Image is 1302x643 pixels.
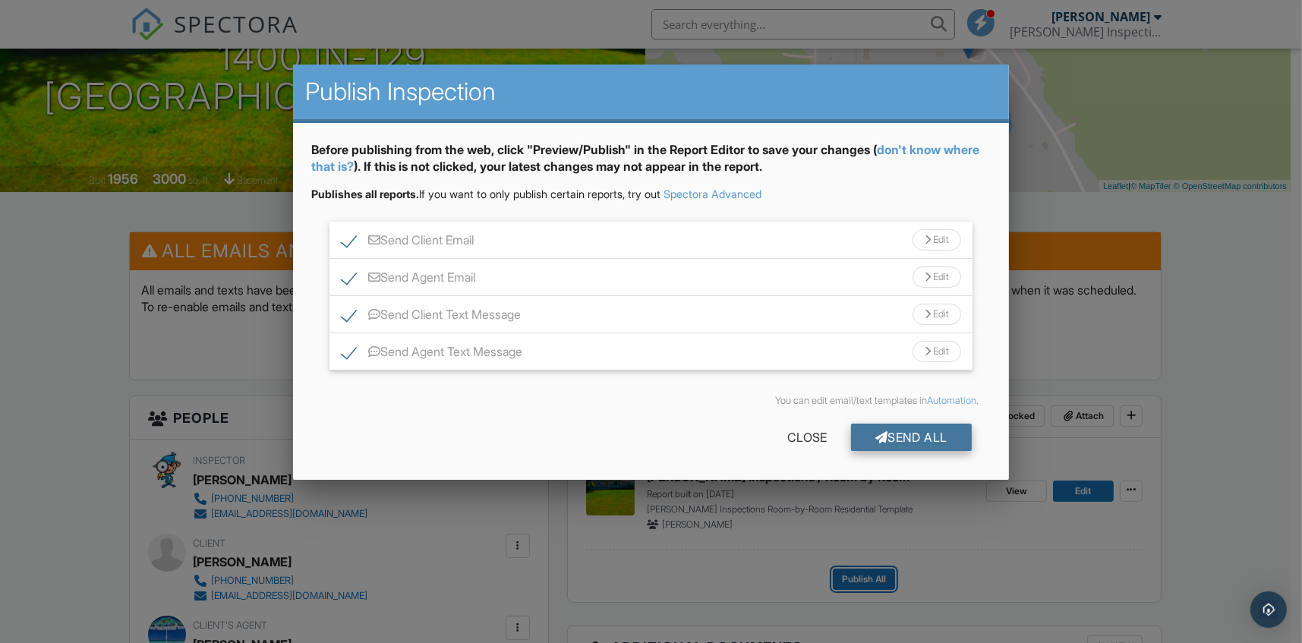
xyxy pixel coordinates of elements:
div: Edit [913,229,961,251]
div: Before publishing from the web, click "Preview/Publish" in the Report Editor to save your changes... [311,141,991,188]
div: Close [763,424,851,451]
a: Spectora Advanced [664,188,761,200]
label: Send Client Text Message [342,307,521,326]
label: Send Client Email [342,233,474,252]
div: Edit [913,266,961,288]
a: Automation [927,395,976,406]
div: Edit [913,341,961,362]
div: Open Intercom Messenger [1250,591,1287,628]
div: Send All [851,424,973,451]
strong: Publishes all reports. [311,188,419,200]
div: You can edit email/text templates in . [323,395,979,407]
a: don't know where that is? [311,142,979,174]
div: Edit [913,304,961,325]
label: Send Agent Email [342,270,475,289]
h2: Publish Inspection [305,77,997,107]
span: If you want to only publish certain reports, try out [311,188,660,200]
label: Send Agent Text Message [342,345,522,364]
